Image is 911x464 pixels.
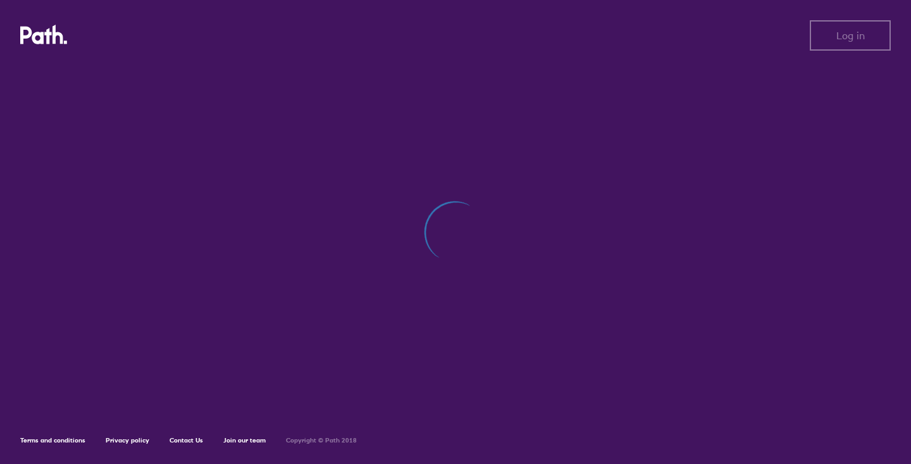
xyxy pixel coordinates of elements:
h6: Copyright © Path 2018 [286,437,357,444]
span: Log in [836,30,865,41]
a: Privacy policy [106,436,149,444]
a: Terms and conditions [20,436,85,444]
a: Contact Us [170,436,203,444]
a: Join our team [223,436,266,444]
button: Log in [810,20,891,51]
